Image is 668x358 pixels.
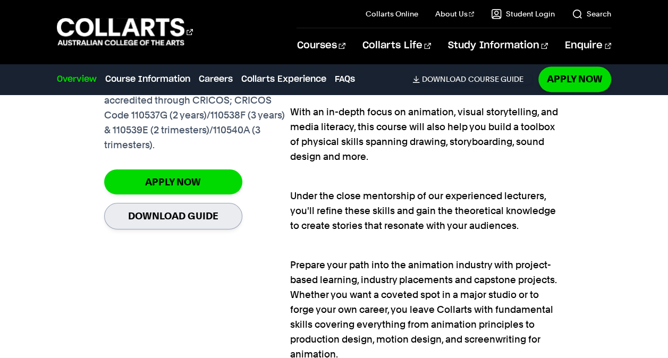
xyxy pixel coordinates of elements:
a: Collarts Life [362,28,431,63]
a: Apply Now [104,169,242,194]
a: Study Information [448,28,548,63]
div: Go to homepage [57,16,193,47]
a: Overview [57,73,97,86]
a: Search [572,8,611,19]
p: With an in-depth focus on animation, visual storytelling, and media literacy, this course will al... [290,90,564,164]
a: Careers [199,73,233,86]
a: Student Login [491,8,555,19]
span: Download [422,74,466,84]
a: Collarts Experience [241,73,326,86]
p: The Bachelor and Diploma of 2D Animation are recognised under the Australian Qualifications Frame... [104,48,290,152]
a: DownloadCourse Guide [412,74,532,84]
a: About Us [435,8,475,19]
a: Apply Now [538,66,611,91]
a: Download Guide [104,203,242,229]
a: Enquire [565,28,611,63]
a: Collarts Online [366,8,418,19]
p: Under the close mentorship of our experienced lecturers, you'll refine these skills and gain the ... [290,174,564,233]
a: Courses [297,28,345,63]
a: Course Information [105,73,190,86]
a: FAQs [335,73,355,86]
